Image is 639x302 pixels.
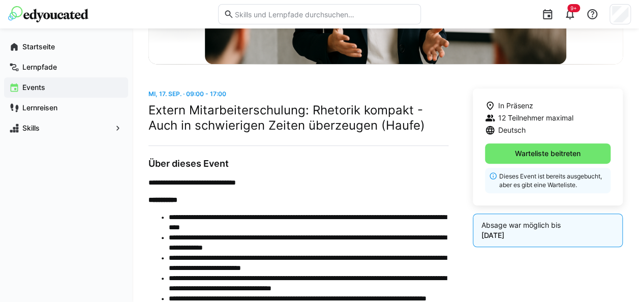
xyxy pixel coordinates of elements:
p: Dieses Event ist bereits ausgebucht, aber es gibt eine Warteliste. [499,172,604,189]
h2: Extern Mitarbeiterschulung: Rhetorik kompakt - Auch in schwierigen Zeiten überzeugen (Haufe) [148,103,448,133]
h3: Über dieses Event [148,158,448,169]
button: Warteliste beitreten [485,143,611,164]
p: [DATE] [481,230,614,240]
span: Mi, 17. Sep. · 09:00 - 17:00 [148,90,226,98]
span: 12 Teilnehmer maximal [498,113,573,123]
span: Deutsch [498,125,526,135]
input: Skills und Lernpfade durchsuchen… [234,10,415,19]
p: Absage war möglich bis [481,220,614,230]
span: Warteliste beitreten [513,148,582,159]
span: 9+ [570,5,577,11]
span: In Präsenz [498,101,533,111]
